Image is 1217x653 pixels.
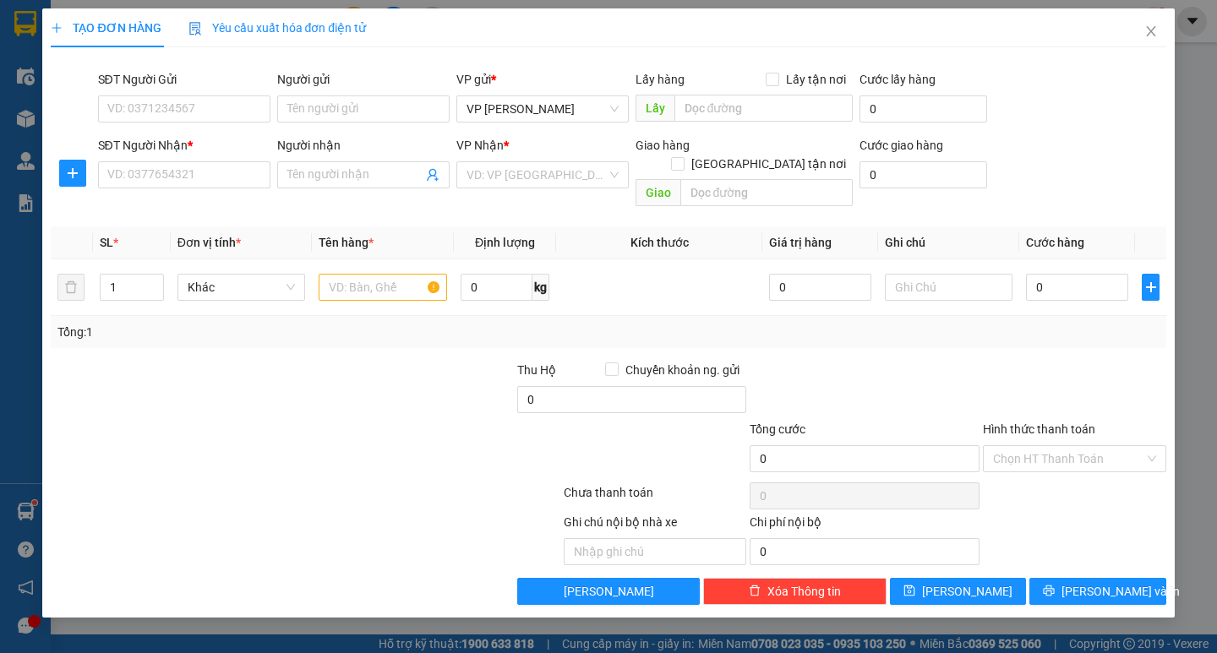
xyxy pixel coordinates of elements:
[860,73,936,86] label: Cước lấy hàng
[456,139,504,152] span: VP Nhận
[60,166,85,180] span: plus
[983,422,1095,436] label: Hình thức thanh toán
[517,363,556,377] span: Thu Hộ
[890,578,1026,605] button: save[PERSON_NAME]
[277,70,450,89] div: Người gửi
[703,578,887,605] button: deleteXóa Thông tin
[860,161,987,188] input: Cước giao hàng
[630,236,689,249] span: Kích thước
[680,179,853,206] input: Dọc đường
[51,21,161,35] span: TẠO ĐƠN HÀNG
[685,155,853,173] span: [GEOGRAPHIC_DATA] tận nơi
[98,70,270,89] div: SĐT Người Gửi
[636,179,680,206] span: Giao
[475,236,535,249] span: Định lượng
[467,96,619,122] span: VP Trần Bình
[903,585,915,598] span: save
[1143,280,1158,294] span: plus
[1142,274,1159,301] button: plus
[532,274,549,301] span: kg
[100,236,113,249] span: SL
[277,136,450,155] div: Người nhận
[59,160,86,187] button: plus
[779,70,853,89] span: Lấy tận nơi
[674,95,853,122] input: Dọc đường
[517,578,701,605] button: [PERSON_NAME]
[767,582,841,601] span: Xóa Thông tin
[636,95,674,122] span: Lấy
[562,483,749,513] div: Chưa thanh toán
[860,95,987,122] input: Cước lấy hàng
[749,585,761,598] span: delete
[564,582,654,601] span: [PERSON_NAME]
[636,139,690,152] span: Giao hàng
[98,136,270,155] div: SĐT Người Nhận
[456,70,629,89] div: VP gửi
[750,422,805,436] span: Tổng cước
[1127,8,1175,56] button: Close
[188,22,202,35] img: icon
[319,274,446,301] input: VD: Bàn, Ghế
[636,73,685,86] span: Lấy hàng
[51,22,63,34] span: plus
[769,274,871,301] input: 0
[769,236,832,249] span: Giá trị hàng
[426,168,439,182] span: user-add
[619,361,746,379] span: Chuyển khoản ng. gửi
[1061,582,1180,601] span: [PERSON_NAME] và In
[878,226,1019,259] th: Ghi chú
[188,21,367,35] span: Yêu cầu xuất hóa đơn điện tử
[1029,578,1165,605] button: printer[PERSON_NAME] và In
[750,513,980,538] div: Chi phí nội bộ
[1043,585,1055,598] span: printer
[319,236,374,249] span: Tên hàng
[177,236,241,249] span: Đơn vị tính
[922,582,1012,601] span: [PERSON_NAME]
[564,513,747,538] div: Ghi chú nội bộ nhà xe
[57,323,471,341] div: Tổng: 1
[1144,24,1158,38] span: close
[57,274,85,301] button: delete
[860,139,943,152] label: Cước giao hàng
[1026,236,1084,249] span: Cước hàng
[188,275,295,300] span: Khác
[564,538,747,565] input: Nhập ghi chú
[885,274,1012,301] input: Ghi Chú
